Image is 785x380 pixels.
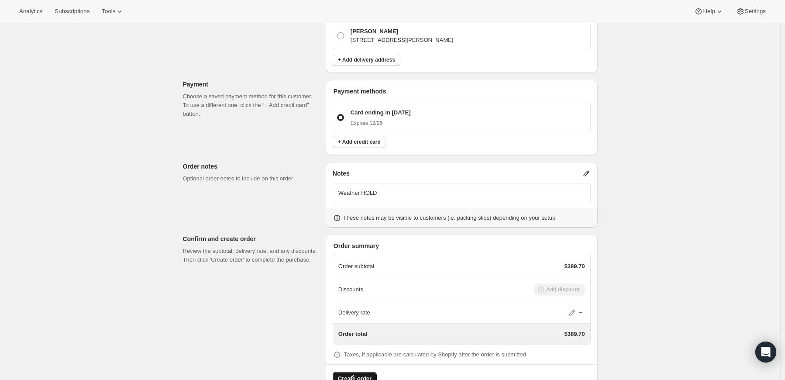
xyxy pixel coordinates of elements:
[333,169,350,178] span: Notes
[703,8,715,15] span: Help
[689,5,729,17] button: Help
[19,8,42,15] span: Analytics
[338,330,367,339] p: Order total
[351,27,454,36] p: [PERSON_NAME]
[102,8,115,15] span: Tools
[344,350,526,359] p: Taxes, if applicable are calculated by Shopify after the order is submitted
[183,247,319,264] p: Review the subtotal, delivery rate, and any discounts. Then click 'Create order' to complete the ...
[351,108,411,117] p: Card ending in [DATE]
[338,56,395,63] span: + Add delivery address
[351,120,411,127] p: Expires 12/26
[338,138,381,145] span: + Add credit card
[565,262,585,271] p: $389.70
[96,5,129,17] button: Tools
[351,36,454,45] p: [STREET_ADDRESS][PERSON_NAME]
[183,174,319,183] p: Optional order notes to include on this order
[565,330,585,339] p: $389.70
[55,8,90,15] span: Subscriptions
[49,5,95,17] button: Subscriptions
[343,214,555,222] p: These notes may be visible to customers (ie. packing slips) depending on your setup
[334,87,591,96] p: Payment methods
[338,189,585,197] p: Weather HOLD
[745,8,766,15] span: Settings
[183,80,319,89] p: Payment
[333,54,400,66] button: + Add delivery address
[338,308,370,317] p: Delivery rate
[333,136,386,148] button: + Add credit card
[755,342,776,363] div: Open Intercom Messenger
[731,5,771,17] button: Settings
[334,242,591,250] p: Order summary
[183,92,319,118] p: Choose a saved payment method for this customer. To use a different one, click the “+ Add credit ...
[183,162,319,171] p: Order notes
[338,285,363,294] p: Discounts
[338,262,374,271] p: Order subtotal
[14,5,48,17] button: Analytics
[183,235,319,243] p: Confirm and create order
